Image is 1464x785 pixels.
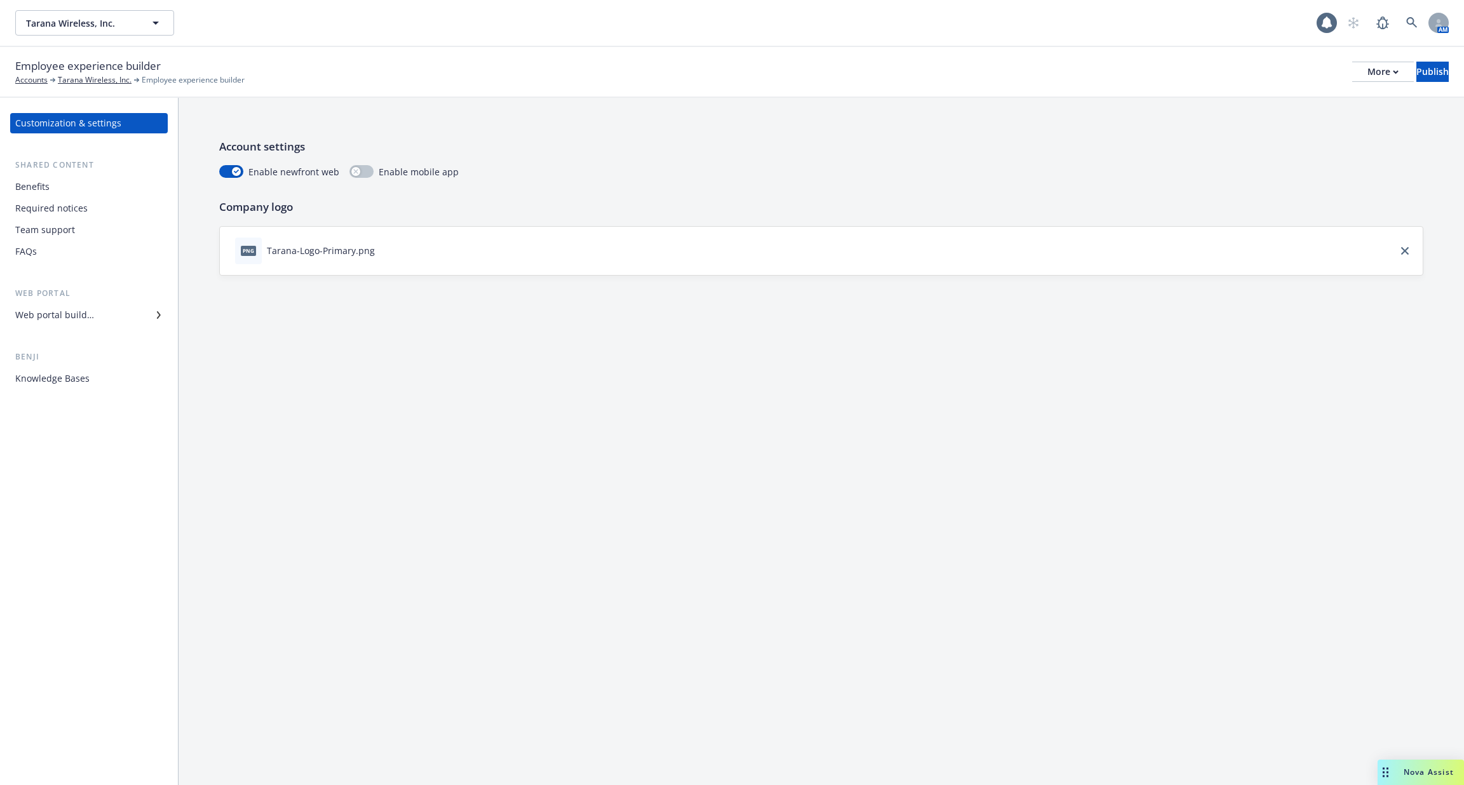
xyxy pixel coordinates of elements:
a: FAQs [10,241,168,262]
div: Publish [1416,62,1449,81]
a: Start snowing [1341,10,1366,36]
a: Web portal builder [10,305,168,325]
a: Search [1399,10,1425,36]
div: Benefits [15,177,50,197]
div: Customization & settings [15,113,121,133]
a: Report a Bug [1370,10,1395,36]
p: Company logo [219,199,1423,215]
a: Required notices [10,198,168,218]
div: More [1367,62,1399,81]
button: Tarana Wireless, Inc. [15,10,174,36]
button: Publish [1416,62,1449,82]
div: Shared content [10,159,168,171]
span: Tarana Wireless, Inc. [26,17,136,30]
span: Enable mobile app [379,165,459,178]
div: Team support [15,220,75,240]
div: Web portal builder [15,305,94,325]
a: close [1397,243,1413,258]
a: Benefits [10,177,168,197]
div: Benji [10,351,168,363]
span: Nova Assist [1404,767,1454,777]
button: download file [380,244,390,257]
a: Accounts [15,74,48,86]
button: Nova Assist [1378,760,1464,785]
div: Required notices [15,198,88,218]
div: Web portal [10,287,168,300]
div: Drag to move [1378,760,1393,785]
a: Knowledge Bases [10,368,168,389]
button: More [1352,62,1414,82]
span: png [241,246,256,255]
div: Tarana-Logo-Primary.png [267,244,375,257]
span: Employee experience builder [142,74,245,86]
span: Employee experience builder [15,58,161,74]
a: Tarana Wireless, Inc. [58,74,132,86]
div: Knowledge Bases [15,368,90,389]
p: Account settings [219,138,1423,155]
span: Enable newfront web [248,165,339,178]
a: Customization & settings [10,113,168,133]
div: FAQs [15,241,37,262]
a: Team support [10,220,168,240]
